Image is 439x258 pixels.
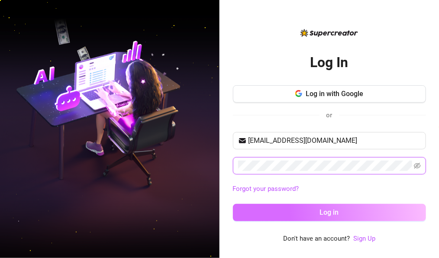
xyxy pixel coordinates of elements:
span: eye-invisible [414,162,421,169]
img: logo-BBDzfeDw.svg [300,29,358,37]
a: Forgot your password? [233,184,426,194]
button: Log in [233,204,426,221]
input: Your email [249,135,421,146]
a: Sign Up [353,235,375,242]
span: or [326,111,332,119]
span: Log in [320,208,339,216]
a: Forgot your password? [233,185,299,193]
h2: Log In [310,54,349,71]
span: Don't have an account? [283,234,350,244]
button: Log in with Google [233,85,426,103]
a: Sign Up [353,234,375,244]
span: Log in with Google [306,90,363,98]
